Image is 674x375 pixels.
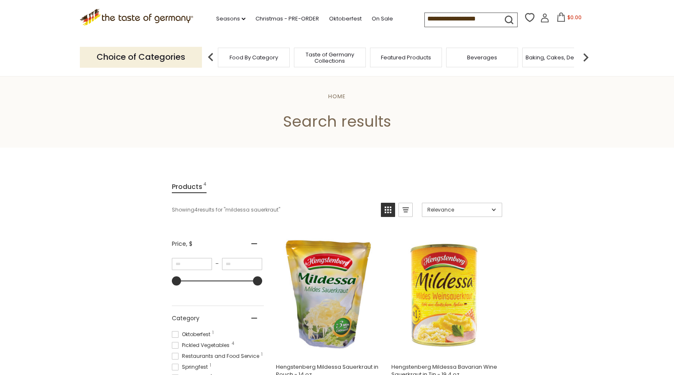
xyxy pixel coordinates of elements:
[212,331,214,335] span: 1
[567,14,582,21] span: $0.00
[172,258,212,270] input: Minimum value
[398,203,413,217] a: View list mode
[427,206,489,214] span: Relevance
[390,239,501,349] img: Hengstenberg Mildessa Bavarian Wine Sauerkraut in Tin - 19.4 oz.
[172,181,207,193] a: View Products Tab
[230,54,278,61] a: Food By Category
[172,331,213,338] span: Oktoberfest
[296,51,363,64] a: Taste of Germany Collections
[172,352,262,360] span: Restaurants and Food Service
[577,49,594,66] img: next arrow
[172,240,192,248] span: Price
[194,206,198,214] b: 4
[210,363,211,367] span: 1
[216,14,245,23] a: Seasons
[80,47,202,67] p: Choice of Categories
[212,260,222,268] span: –
[329,14,362,23] a: Oktoberfest
[526,54,590,61] a: Baking, Cakes, Desserts
[261,352,263,357] span: 1
[551,13,587,25] button: $0.00
[381,203,395,217] a: View grid mode
[372,14,393,23] a: On Sale
[222,258,262,270] input: Maximum value
[172,203,375,217] div: Showing results for " "
[422,203,502,217] a: Sort options
[381,54,431,61] a: Featured Products
[202,49,219,66] img: previous arrow
[467,54,497,61] a: Beverages
[328,92,346,100] a: Home
[172,342,232,349] span: Pickled Vegetables
[232,342,234,346] span: 4
[203,181,207,192] span: 4
[26,112,648,131] h1: Search results
[172,314,199,323] span: Category
[255,14,319,23] a: Christmas - PRE-ORDER
[172,363,210,371] span: Springfest
[186,240,192,248] span: , $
